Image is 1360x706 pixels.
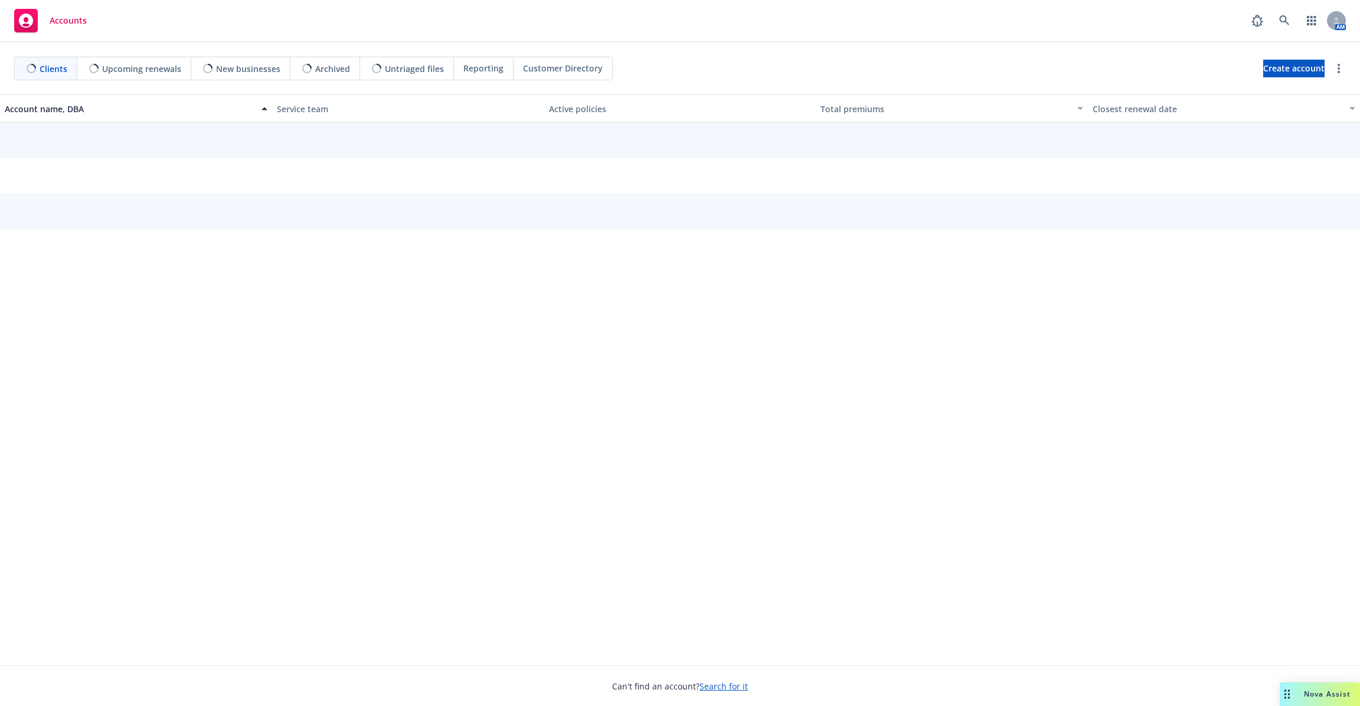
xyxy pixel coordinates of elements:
[523,62,603,74] span: Customer Directory
[272,94,544,123] button: Service team
[549,103,812,115] div: Active policies
[1332,61,1346,76] a: more
[50,16,87,25] span: Accounts
[1093,103,1342,115] div: Closest renewal date
[699,681,748,692] a: Search for it
[9,4,91,37] a: Accounts
[1263,57,1325,80] span: Create account
[1300,9,1323,32] a: Switch app
[1280,682,1360,706] button: Nova Assist
[277,103,540,115] div: Service team
[1088,94,1360,123] button: Closest renewal date
[463,62,504,74] span: Reporting
[385,63,444,75] span: Untriaged files
[1245,9,1269,32] a: Report a Bug
[816,94,1088,123] button: Total premiums
[1304,689,1351,699] span: Nova Assist
[612,680,748,692] span: Can't find an account?
[102,63,181,75] span: Upcoming renewals
[1280,682,1294,706] div: Drag to move
[1263,60,1325,77] a: Create account
[820,103,1070,115] div: Total premiums
[544,94,816,123] button: Active policies
[5,103,254,115] div: Account name, DBA
[40,63,67,75] span: Clients
[315,63,350,75] span: Archived
[1273,9,1296,32] a: Search
[216,63,280,75] span: New businesses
